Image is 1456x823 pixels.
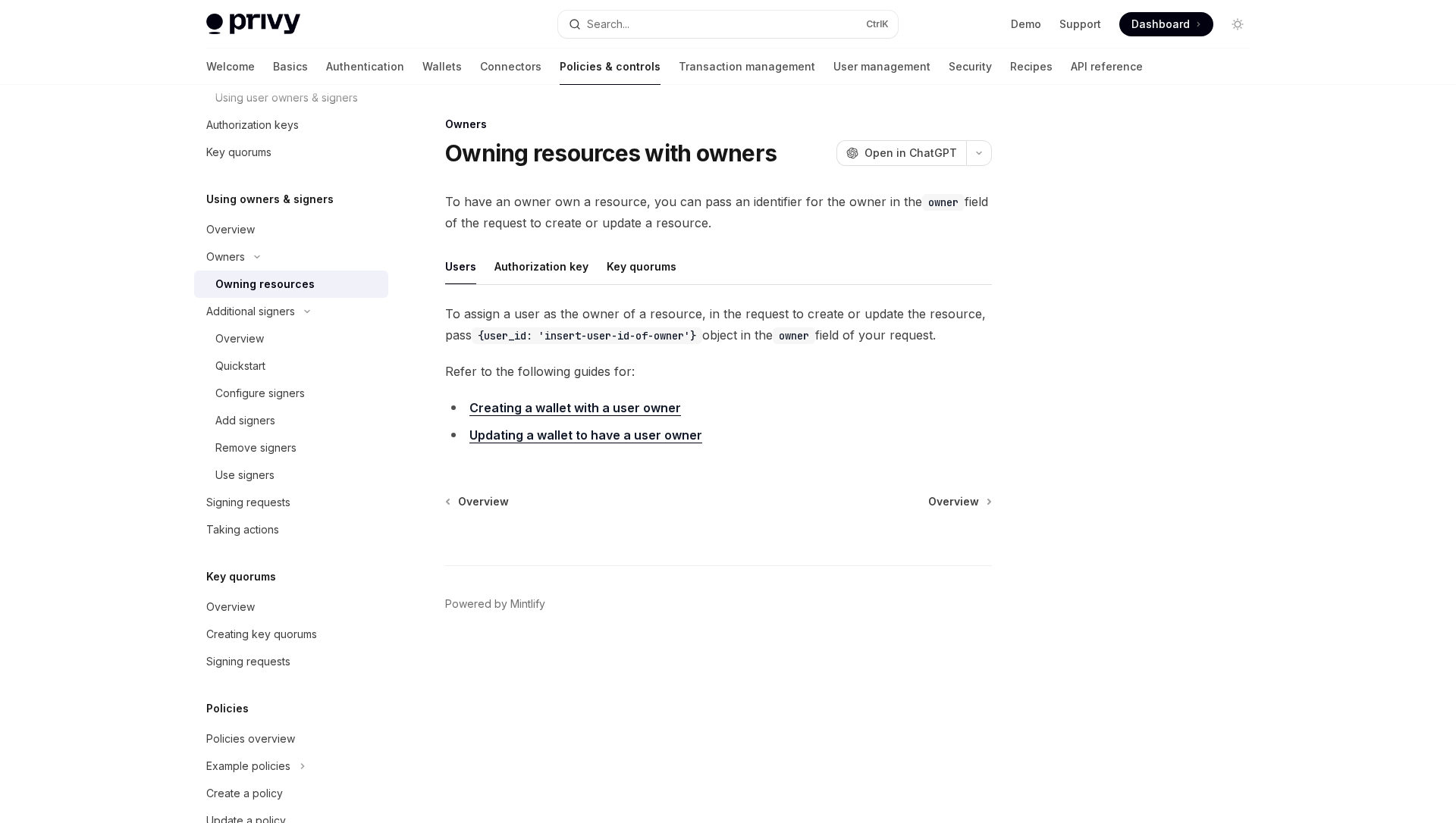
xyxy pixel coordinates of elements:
h5: Policies [206,699,249,718]
div: Configure signers [215,384,305,402]
a: Key quorums [194,139,388,166]
div: Example policies [206,757,290,775]
div: Additional signers [206,302,295,321]
span: Overview [928,494,979,509]
div: Policies overview [206,730,295,748]
a: Authentication [326,49,404,85]
a: Use signers [194,462,388,489]
a: Signing requests [194,648,388,675]
div: Creating key quorums [206,625,317,643]
button: Open in ChatGPT [836,140,966,166]
a: Transaction management [679,49,815,85]
h5: Using owners & signers [206,190,334,208]
code: owner [922,194,965,211]
button: Toggle Example policies section [194,753,388,780]
div: Use signers [215,466,275,484]
div: Remove signers [215,439,297,457]
div: Overview [206,598,255,616]
div: Key quorums [206,143,271,161]
a: Overview [928,494,990,509]
img: light logo [206,14,300,35]
div: Add signers [215,411,275,430]
a: Add signers [194,407,388,434]
div: Authorization keys [206,116,299,134]
span: Ctrl K [866,18,889,30]
span: Refer to the following guides for: [445,361,992,382]
button: Authorization key [494,249,588,284]
a: Remove signers [194,434,388,462]
a: Basics [273,49,308,85]
a: Taking actions [194,516,388,543]
a: Updating a wallet to have a user owner [469,427,702,443]
a: Signing requests [194,489,388,516]
div: Taking actions [206,521,279,539]
a: Welcome [206,49,255,85]
code: owner [773,327,815,344]
h1: Owning resources with owners [445,139,777,167]
button: Toggle dark mode [1225,12,1250,36]
span: To have an owner own a resource, you can pass an identifier for the owner in the field of the req... [445,191,992,233]
span: Open in ChatGPT [864,146,957,161]
span: Overview [458,494,509,509]
div: Quickstart [215,357,265,375]
a: Create a policy [194,780,388,807]
div: Owners [445,117,992,132]
a: API reference [1071,49,1143,85]
button: Toggle Owners section [194,243,388,271]
span: Dashboard [1131,17,1190,32]
a: Support [1059,17,1101,32]
button: Open search [558,11,898,38]
div: Signing requests [206,493,290,512]
a: Overview [194,216,388,243]
a: Demo [1011,17,1041,32]
a: Policies & controls [560,49,661,85]
div: Owners [206,248,245,266]
a: Overview [447,494,509,509]
a: Owning resources [194,271,388,298]
div: Create a policy [206,784,283,803]
button: Toggle Additional signers section [194,298,388,325]
a: Powered by Mintlify [445,596,545,612]
a: Security [949,49,992,85]
a: Overview [194,325,388,352]
div: Overview [215,330,264,348]
a: Creating key quorums [194,621,388,648]
a: Recipes [1010,49,1053,85]
div: Search... [587,15,629,33]
a: User management [833,49,930,85]
a: Quickstart [194,352,388,380]
a: Configure signers [194,380,388,407]
code: {user_id: 'insert-user-id-of-owner'} [472,327,702,344]
div: Owning resources [215,275,315,293]
a: Connectors [480,49,541,85]
button: Users [445,249,476,284]
div: Overview [206,221,255,239]
a: Overview [194,593,388,621]
a: Wallets [422,49,462,85]
div: Signing requests [206,652,290,671]
h5: Key quorums [206,568,276,586]
a: Authorization keys [194,111,388,139]
a: Creating a wallet with a user owner [469,400,681,416]
a: Dashboard [1119,12,1213,36]
a: Policies overview [194,725,388,753]
button: Key quorums [607,249,676,284]
span: To assign a user as the owner of a resource, in the request to create or update the resource, pas... [445,303,992,346]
